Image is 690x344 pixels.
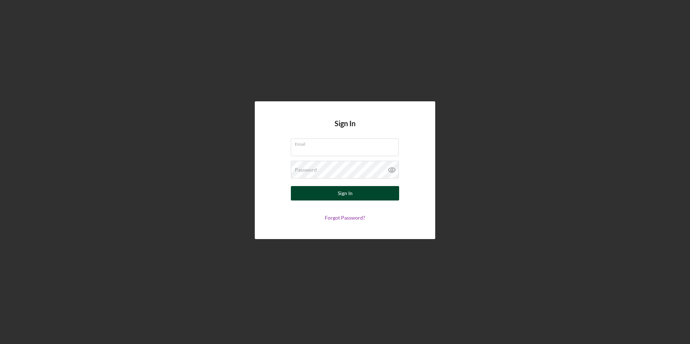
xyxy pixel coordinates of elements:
label: Password [295,167,317,173]
button: Sign In [291,186,399,200]
label: Email [295,139,399,147]
h4: Sign In [335,119,355,138]
a: Forgot Password? [325,215,365,221]
div: Sign In [338,186,353,200]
